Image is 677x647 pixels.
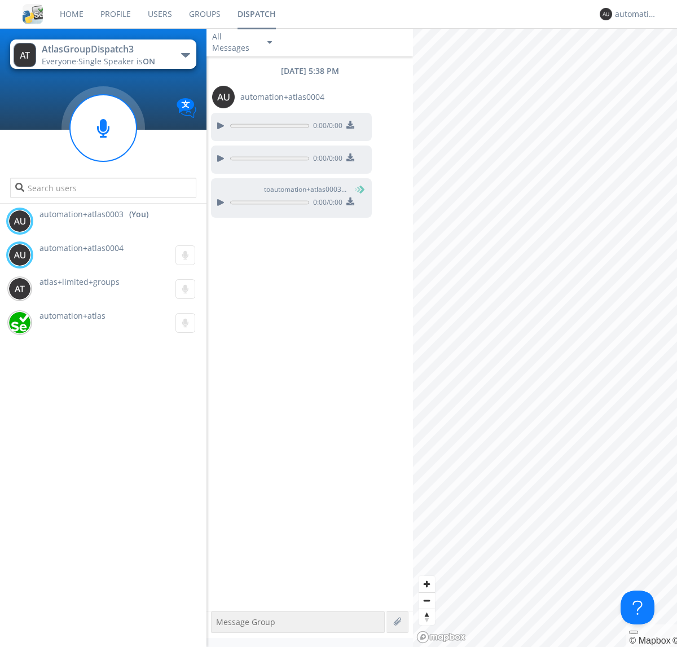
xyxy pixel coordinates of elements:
[143,56,155,67] span: ON
[347,184,364,194] span: (You)
[39,310,105,321] span: automation+atlas
[346,153,354,161] img: download media button
[346,197,354,205] img: download media button
[309,197,342,210] span: 0:00 / 0:00
[309,121,342,133] span: 0:00 / 0:00
[212,31,257,54] div: All Messages
[615,8,657,20] div: automation+atlas0003
[264,184,349,195] span: to automation+atlas0003
[10,178,196,198] input: Search users
[621,591,654,624] iframe: Toggle Customer Support
[14,43,36,67] img: 373638.png
[346,121,354,129] img: download media button
[39,276,120,287] span: atlas+limited+groups
[8,311,31,334] img: d2d01cd9b4174d08988066c6d424eccd
[416,631,466,644] a: Mapbox logo
[206,65,413,77] div: [DATE] 5:38 PM
[42,56,169,67] div: Everyone ·
[42,43,169,56] div: AtlasGroupDispatch3
[212,86,235,108] img: 373638.png
[600,8,612,20] img: 373638.png
[39,243,124,253] span: automation+atlas0004
[78,56,155,67] span: Single Speaker is
[419,609,435,625] button: Reset bearing to north
[267,41,272,44] img: caret-down-sm.svg
[309,153,342,166] span: 0:00 / 0:00
[8,210,31,232] img: 373638.png
[240,91,324,103] span: automation+atlas0004
[10,39,196,69] button: AtlasGroupDispatch3Everyone·Single Speaker isON
[177,98,196,118] img: Translation enabled
[629,631,638,634] button: Toggle attribution
[39,209,124,220] span: automation+atlas0003
[419,576,435,592] button: Zoom in
[8,278,31,300] img: 373638.png
[419,593,435,609] span: Zoom out
[8,244,31,266] img: 373638.png
[129,209,148,220] div: (You)
[419,592,435,609] button: Zoom out
[629,636,670,645] a: Mapbox
[23,4,43,24] img: cddb5a64eb264b2086981ab96f4c1ba7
